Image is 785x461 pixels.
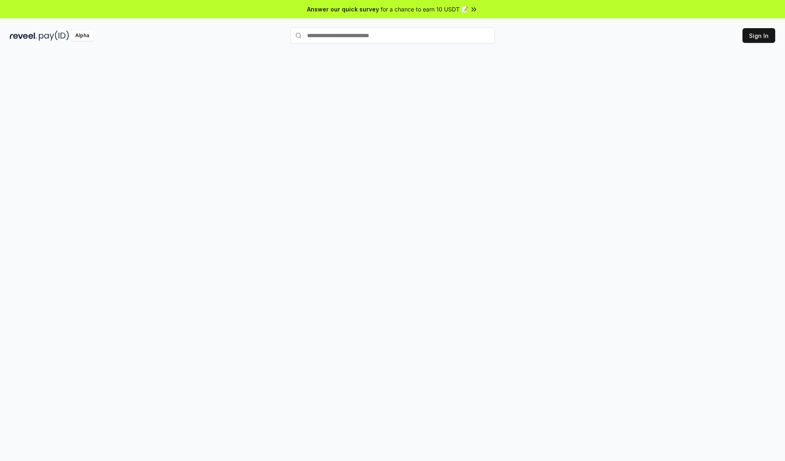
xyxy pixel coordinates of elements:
img: reveel_dark [10,31,37,41]
span: for a chance to earn 10 USDT 📝 [381,5,468,13]
span: Answer our quick survey [307,5,379,13]
div: Alpha [71,31,94,41]
img: pay_id [39,31,69,41]
button: Sign In [742,28,775,43]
